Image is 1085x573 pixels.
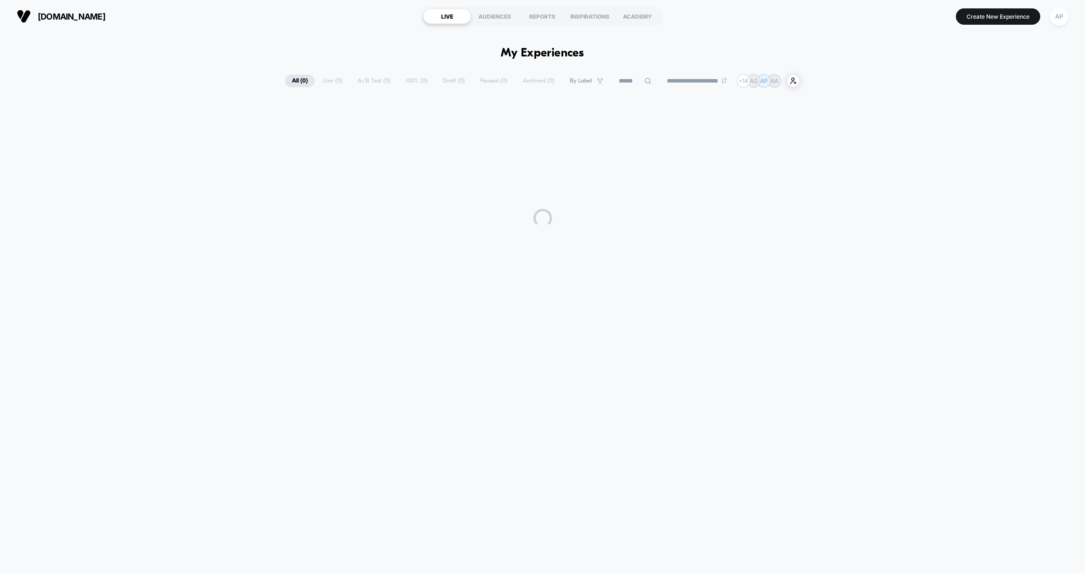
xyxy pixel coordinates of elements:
div: ACADEMY [614,9,661,24]
p: AG [750,77,758,84]
p: AP [760,77,768,84]
div: LIVE [423,9,471,24]
h1: My Experiences [501,47,584,60]
img: end [721,78,727,83]
div: + 14 [737,74,750,88]
button: AP [1047,7,1071,26]
div: AUDIENCES [471,9,518,24]
img: Visually logo [17,9,31,23]
button: [DOMAIN_NAME] [14,9,108,24]
p: AA [771,77,778,84]
div: INSPIRATIONS [566,9,614,24]
button: Create New Experience [956,8,1040,25]
div: REPORTS [518,9,566,24]
div: AP [1050,7,1068,26]
span: By Label [570,77,592,84]
span: All ( 0 ) [285,75,315,87]
span: [DOMAIN_NAME] [38,12,105,21]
